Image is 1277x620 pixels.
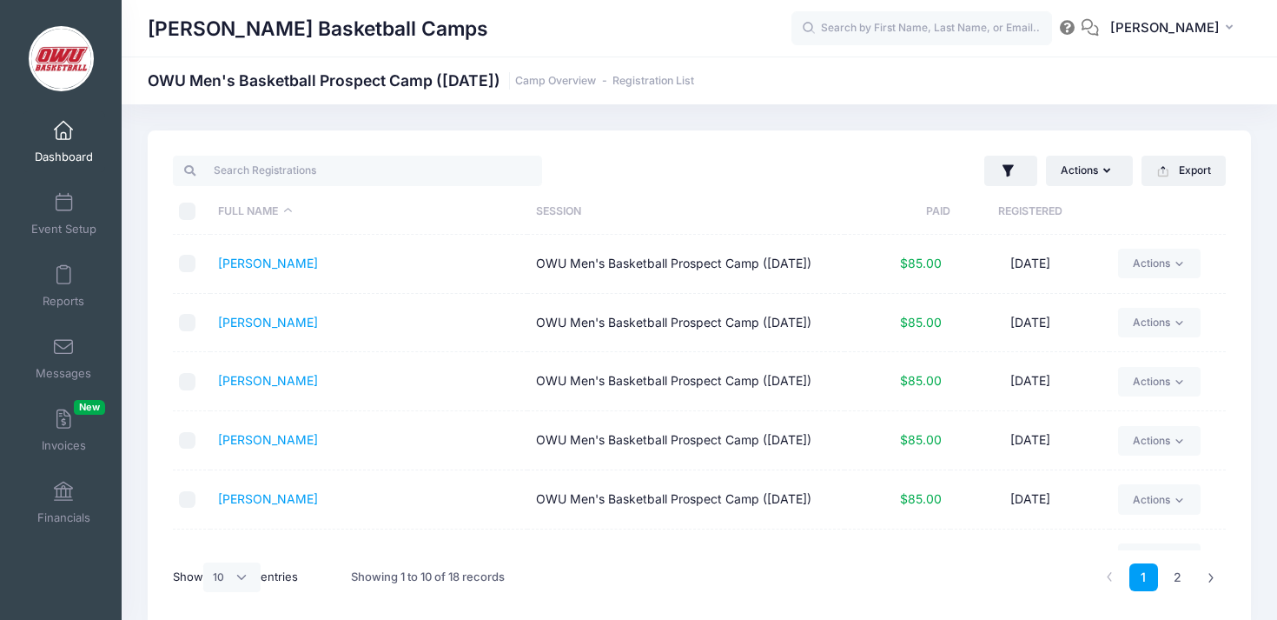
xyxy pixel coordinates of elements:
[173,563,298,592] label: Show entries
[1118,308,1201,337] a: Actions
[950,470,1109,530] td: [DATE]
[1118,249,1201,278] a: Actions
[527,235,844,294] td: OWU Men's Basketball Prospect Camp ([DATE])
[1118,543,1201,573] a: Actions
[1118,367,1201,397] a: Actions
[900,256,942,270] span: $85.00
[900,491,942,506] span: $85.00
[950,235,1109,294] td: [DATE]
[527,352,844,411] td: OWU Men's Basketball Prospect Camp ([DATE])
[527,294,844,353] td: OWU Men's Basketball Prospect Camp ([DATE])
[950,189,1109,235] th: Registered: activate to sort column ascending
[148,9,488,49] h1: [PERSON_NAME] Basketball Camps
[1163,563,1192,592] a: 2
[1118,426,1201,456] a: Actions
[43,294,84,309] span: Reports
[612,75,694,88] a: Registration List
[173,156,542,185] input: Search Registrations
[900,373,942,388] span: $85.00
[35,150,93,164] span: Dashboard
[844,189,950,235] th: Paid: activate to sort column ascending
[1110,18,1220,37] span: [PERSON_NAME]
[218,256,318,270] a: [PERSON_NAME]
[36,366,91,381] span: Messages
[950,352,1109,411] td: [DATE]
[351,557,505,597] div: Showing 1 to 10 of 18 records
[23,183,105,244] a: Event Setup
[900,315,942,330] span: $85.00
[23,400,105,461] a: InvoicesNew
[515,75,596,88] a: Camp Overview
[527,530,844,589] td: OWU Men's Basketball Prospect Camp ([DATE])
[1129,563,1158,592] a: 1
[218,373,318,388] a: [PERSON_NAME]
[29,26,94,91] img: David Vogel Basketball Camps
[218,315,318,330] a: [PERSON_NAME]
[1046,156,1133,185] button: Actions
[31,222,96,237] span: Event Setup
[527,470,844,530] td: OWU Men's Basketball Prospect Camp ([DATE])
[42,438,86,453] span: Invoices
[950,294,1109,353] td: [DATE]
[74,400,105,415] span: New
[1141,156,1226,185] button: Export
[203,563,261,592] select: Showentries
[218,491,318,506] a: [PERSON_NAME]
[950,411,1109,470] td: [DATE]
[950,530,1109,589] td: [DATE]
[527,189,844,235] th: Session: activate to sort column ascending
[218,432,318,447] a: [PERSON_NAME]
[1118,484,1201,514] a: Actions
[23,111,105,172] a: Dashboard
[900,432,942,447] span: $85.00
[791,11,1052,46] input: Search by First Name, Last Name, or Email...
[148,71,694,90] h1: OWU Men's Basketball Prospect Camp ([DATE])
[527,411,844,470] td: OWU Men's Basketball Prospect Camp ([DATE])
[210,189,527,235] th: Full Name: activate to sort column descending
[23,472,105,533] a: Financials
[23,256,105,317] a: Reports
[23,328,105,389] a: Messages
[1099,9,1251,49] button: [PERSON_NAME]
[37,510,90,525] span: Financials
